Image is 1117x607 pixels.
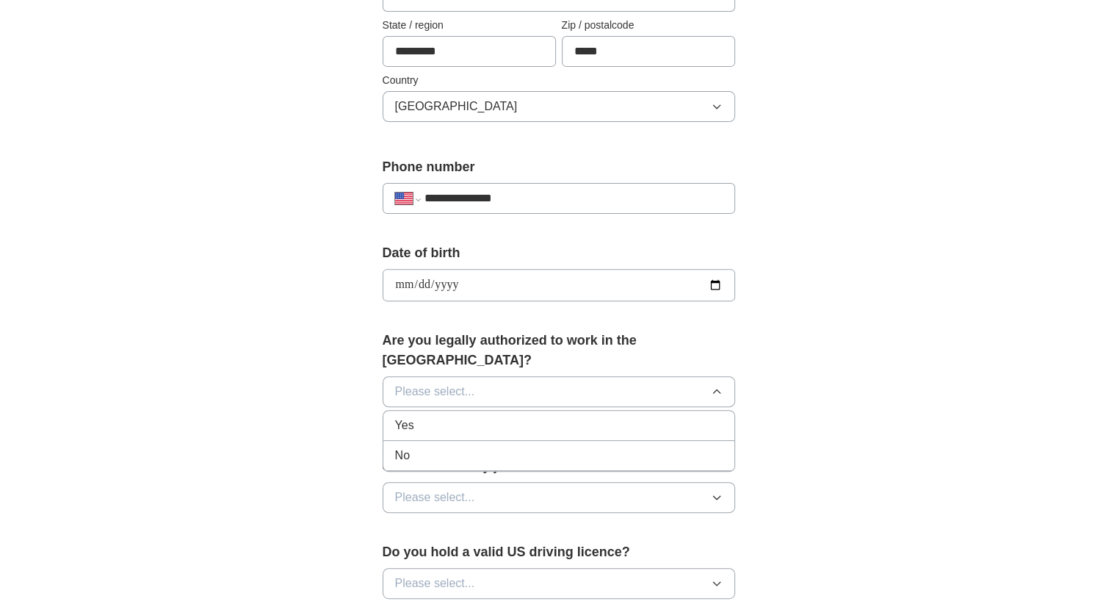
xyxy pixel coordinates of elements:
[383,91,735,122] button: [GEOGRAPHIC_DATA]
[383,157,735,177] label: Phone number
[383,73,735,88] label: Country
[395,489,475,506] span: Please select...
[383,568,735,599] button: Please select...
[395,575,475,592] span: Please select...
[562,18,735,33] label: Zip / postalcode
[395,447,410,464] span: No
[383,542,735,562] label: Do you hold a valid US driving licence?
[383,331,735,370] label: Are you legally authorized to work in the [GEOGRAPHIC_DATA]?
[395,383,475,401] span: Please select...
[383,243,735,263] label: Date of birth
[383,482,735,513] button: Please select...
[395,417,414,434] span: Yes
[395,98,518,115] span: [GEOGRAPHIC_DATA]
[383,18,556,33] label: State / region
[383,376,735,407] button: Please select...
